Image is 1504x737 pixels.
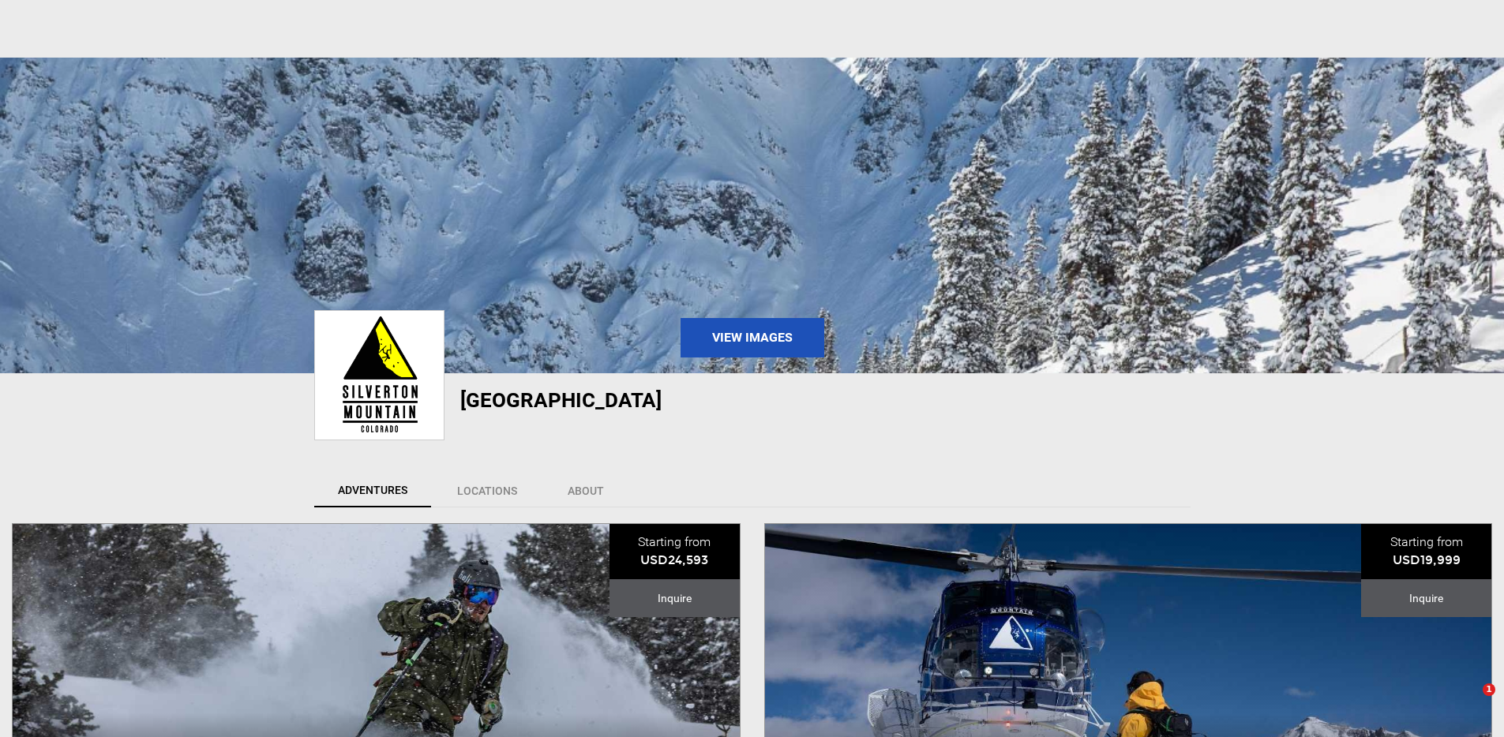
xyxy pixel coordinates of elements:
[1450,683,1488,721] iframe: Intercom live chat
[433,474,542,507] a: Locations
[318,315,441,436] img: b3bcc865aaab25ac3536b0227bee0eb5.png
[681,318,824,357] a: View Images
[543,474,628,507] a: About
[1483,683,1495,696] span: 1
[460,389,902,411] h1: [GEOGRAPHIC_DATA]
[314,474,431,507] a: Adventures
